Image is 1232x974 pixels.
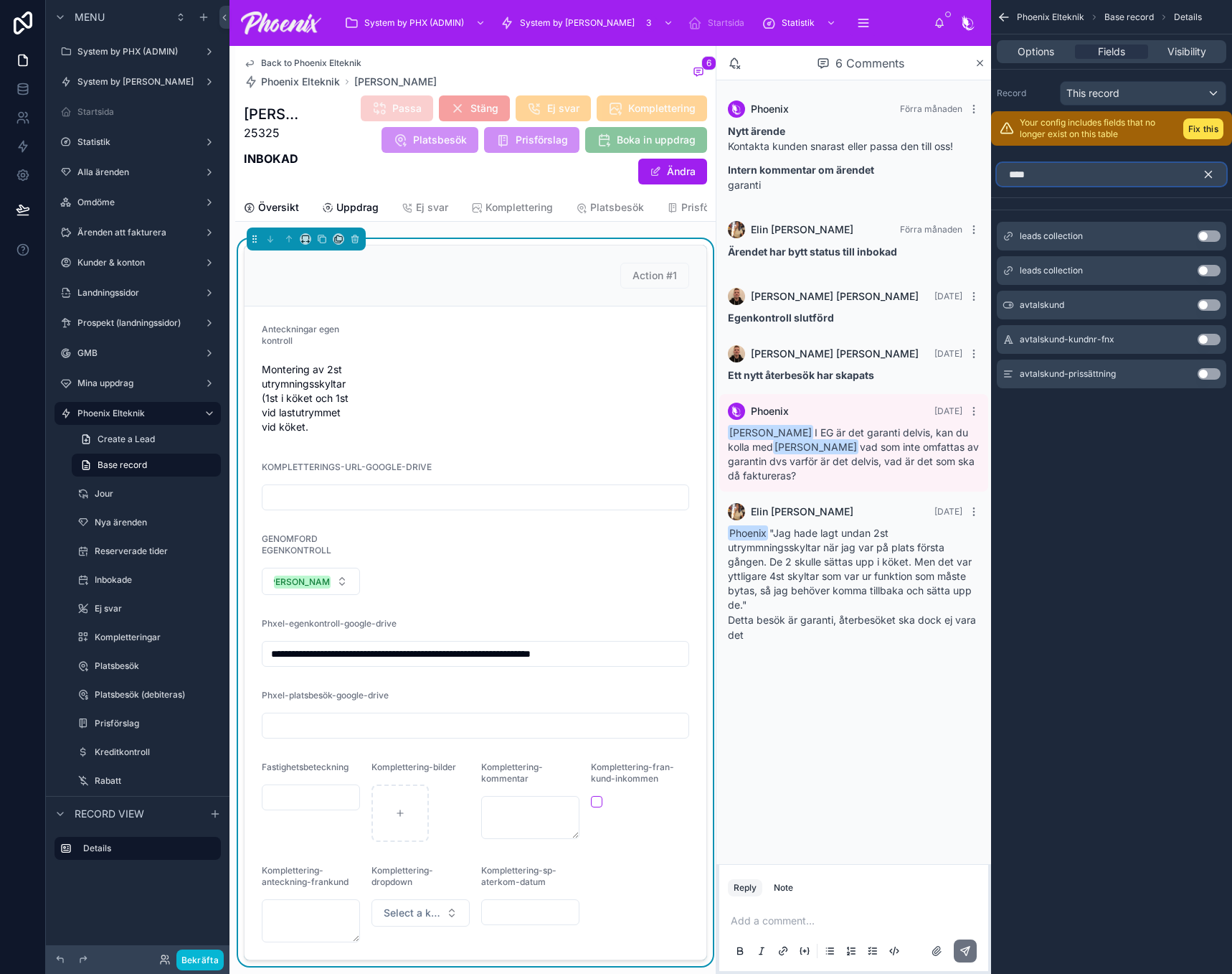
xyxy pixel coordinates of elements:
[782,17,815,29] span: Statistik
[77,378,198,389] label: Mina uppdrag
[55,221,221,244] a: Ärenden att fakturera
[934,506,962,517] span: [DATE]
[72,482,221,505] a: Jour
[77,317,198,329] label: Prospekt (landningssidor)
[835,55,904,72] span: 6 Comments
[384,906,440,920] span: Select a komplettering-dropdown
[75,10,105,24] span: Menu
[1020,265,1083,276] span: leads collection
[72,428,221,451] a: Create a Lead
[900,224,962,235] span: Förra månaden
[590,200,644,215] span: Platsbesök
[774,882,793,894] div: Note
[371,865,433,887] span: Komplettering-dropdown
[496,10,681,36] a: System by [PERSON_NAME]3
[77,136,198,148] label: Statistik
[55,191,221,214] a: Omdöme
[95,574,218,586] label: Inbokade
[244,104,305,124] h1: [PERSON_NAME]
[95,517,218,528] label: Nya ärenden
[262,690,389,701] span: Phxel-platsbesök-google-drive
[667,195,734,223] a: Prisförslag
[244,195,299,223] a: Översikt
[591,762,674,784] span: Komplettering-fran-kund-inkommen
[934,406,962,416] span: [DATE]
[751,289,919,304] span: [PERSON_NAME] [PERSON_NAME]
[55,251,221,274] a: Kunder & konton
[900,103,962,114] span: Förra månaden
[728,369,874,381] strong: Ett nytt återbesök har skapats
[244,57,361,69] a: Back to Phoenix Elteknik
[751,102,789,116] span: Phoenix
[768,879,799,896] button: Note
[371,899,470,927] button: Select Button
[72,540,221,563] a: Reserverade tider
[262,568,360,595] button: Select Button
[262,618,397,629] span: Phxel-egenkontroll-google-drive
[751,223,853,237] span: Elin [PERSON_NAME]
[95,718,218,729] label: Prisförslag
[262,762,349,772] span: Fastighetsbeteckning
[1098,45,1125,59] span: Fields
[72,741,221,764] a: Kreditkontroll
[1104,11,1154,23] span: Base record
[95,660,218,672] label: Platsbesök
[55,131,221,154] a: Statistik
[75,807,144,821] span: Record view
[1020,117,1177,140] p: Your config includes fields that no longer exist on this table
[55,342,221,365] a: GMB
[176,950,224,970] button: Bekräfta
[241,11,321,34] img: App logo
[728,162,980,192] p: garanti
[728,526,980,642] div: "Jag hade lagt undan 2st utrymmningsskyltar när jag var på plats första gången. De 2 skulle sätta...
[77,167,198,178] label: Alla ärenden
[322,195,379,223] a: Uppdrag
[244,151,298,166] strong: INBOKAD
[1066,86,1119,100] span: This record
[1167,45,1206,59] span: Visibility
[55,312,221,334] a: Prospekt (landningssidor)
[681,200,734,215] span: Prisförslag
[55,161,221,184] a: Alla ärenden
[267,576,338,589] div: [PERSON_NAME]
[354,75,437,89] a: [PERSON_NAME]
[77,227,198,238] label: Ärenden att fakturera
[728,612,980,642] p: Detta besök är garanti, återbesöket ska dock ej vara det
[481,762,543,784] span: Komplettering-kommentar
[261,57,361,69] span: Back to Phoenix Elteknik
[46,830,229,874] div: scrollable content
[95,632,218,643] label: Kompletteringar
[262,362,360,434] span: Montering av 2st utrymningsskyltar (1st i köket och 1st vid lastutrymmet vid köket.
[751,404,789,418] span: Phoenix
[773,439,858,454] span: [PERSON_NAME]
[728,425,813,440] span: [PERSON_NAME]
[95,488,218,500] label: Jour
[371,762,456,772] span: Komplettering-bilder
[262,865,349,887] span: Komplettering-anteckning-frankund
[728,245,897,258] strong: Ärendet har bytt status till inbokad
[751,505,853,519] span: Elin [PERSON_NAME]
[402,195,448,223] a: Ej svar
[638,159,707,184] button: Ändra
[244,124,305,141] p: 25325
[336,200,379,215] span: Uppdrag
[728,125,785,137] strong: Nytt ärende
[1018,45,1054,59] span: Options
[77,347,198,359] label: GMB
[728,123,980,154] p: Kontakta kunden snarast eller passa den till oss!
[1020,334,1114,345] span: avtalskund-kundnr-fnx
[728,312,834,324] strong: Egenkontroll slutförd
[340,10,493,36] a: System by PHX (ADMIN)
[708,17,744,29] span: Startsida
[1020,299,1064,311] span: avtalskund
[1183,118,1223,139] button: Fix this
[485,200,553,215] span: Komplettering
[72,712,221,735] a: Prisförslag
[333,7,934,39] div: scrollable content
[576,195,644,223] a: Platsbesök
[55,402,221,425] a: Phoenix Elteknik
[72,454,221,477] a: Base record
[72,626,221,649] a: Kompletteringar
[95,603,218,614] label: Ej svar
